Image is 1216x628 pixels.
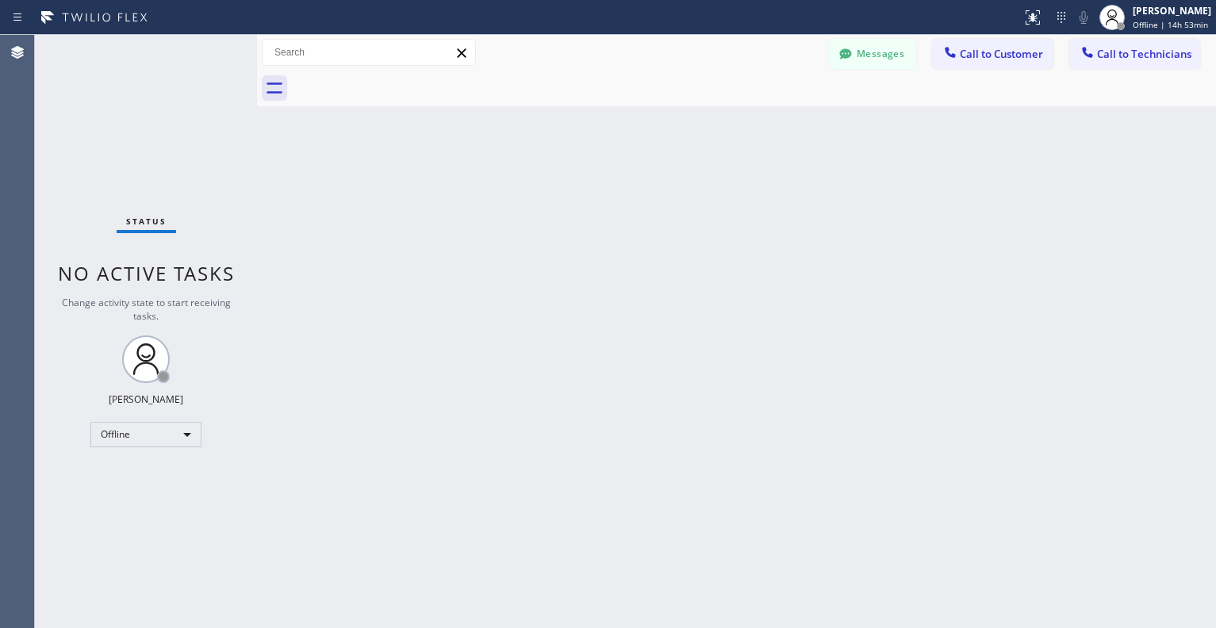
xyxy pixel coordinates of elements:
button: Messages [829,39,916,69]
span: Status [126,216,167,227]
button: Call to Technicians [1069,39,1200,69]
span: Change activity state to start receiving tasks. [62,296,231,323]
div: [PERSON_NAME] [109,392,183,406]
span: Call to Customer [960,47,1043,61]
div: Offline [90,422,201,447]
div: [PERSON_NAME] [1133,4,1211,17]
button: Mute [1072,6,1095,29]
span: Call to Technicians [1097,47,1191,61]
span: Offline | 14h 53min [1133,19,1208,30]
span: No active tasks [58,260,235,286]
button: Call to Customer [932,39,1053,69]
input: Search [263,40,475,65]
